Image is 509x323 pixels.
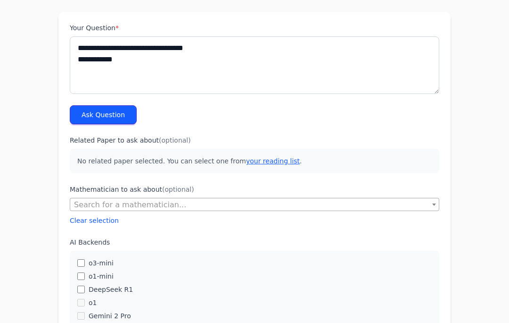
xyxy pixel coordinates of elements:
[159,136,191,144] span: (optional)
[70,238,439,247] label: AI Backends
[70,198,439,211] span: Search for a mathematician...
[162,186,194,193] span: (optional)
[70,198,439,212] span: Search for a mathematician...
[89,311,131,321] label: Gemini 2 Pro
[74,200,186,209] span: Search for a mathematician...
[70,23,439,33] label: Your Question
[70,185,439,194] label: Mathematician to ask about
[70,149,439,173] p: No related paper selected. You can select one from .
[70,216,119,225] button: Clear selection
[89,285,133,294] label: DeepSeek R1
[70,105,137,124] button: Ask Question
[89,298,97,307] label: o1
[246,157,300,165] a: your reading list
[89,258,114,268] label: o3-mini
[70,136,439,145] label: Related Paper to ask about
[89,272,114,281] label: o1-mini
